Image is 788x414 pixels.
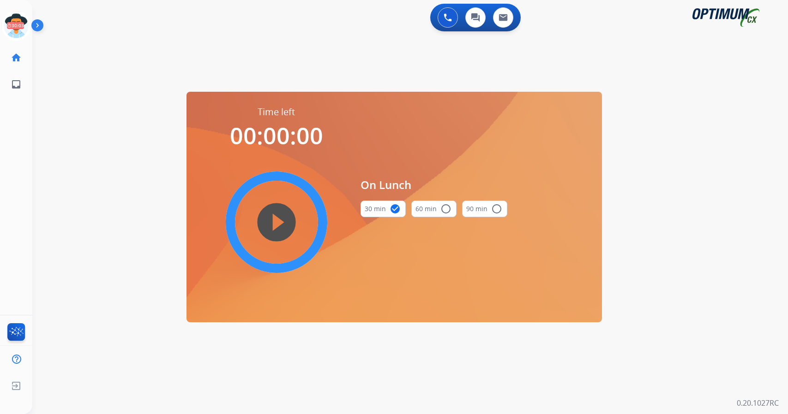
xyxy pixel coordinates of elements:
mat-icon: play_circle_filled [271,217,282,228]
p: 0.20.1027RC [737,397,779,408]
mat-icon: home [11,52,22,63]
button: 30 min [361,201,406,217]
mat-icon: check_circle [390,203,401,214]
mat-icon: radio_button_unchecked [491,203,502,214]
mat-icon: radio_button_unchecked [440,203,451,214]
mat-icon: inbox [11,79,22,90]
span: On Lunch [361,177,507,193]
span: Time left [258,106,295,118]
button: 60 min [411,201,457,217]
button: 90 min [462,201,507,217]
span: 00:00:00 [230,120,323,151]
